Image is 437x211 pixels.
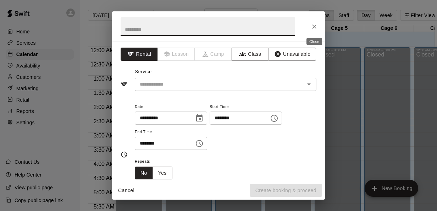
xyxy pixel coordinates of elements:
[158,48,195,61] span: Lessons must be created in the Services page first
[192,111,206,125] button: Choose date, selected date is Sep 15, 2025
[135,69,152,74] span: Service
[308,20,321,33] button: Close
[304,79,314,89] button: Open
[267,111,281,125] button: Choose time, selected time is 7:45 PM
[121,81,128,88] svg: Service
[115,184,138,197] button: Cancel
[232,48,269,61] button: Class
[135,157,178,167] span: Repeats
[121,151,128,158] svg: Timing
[153,167,172,180] button: Yes
[269,48,316,61] button: Unavailable
[195,48,232,61] span: Camps can only be created in the Services page
[135,167,172,180] div: outlined button group
[135,102,207,112] span: Date
[192,136,206,151] button: Choose time, selected time is 8:15 PM
[210,102,282,112] span: Start Time
[121,48,158,61] button: Rental
[306,38,322,45] div: Close
[135,128,207,137] span: End Time
[135,167,153,180] button: No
